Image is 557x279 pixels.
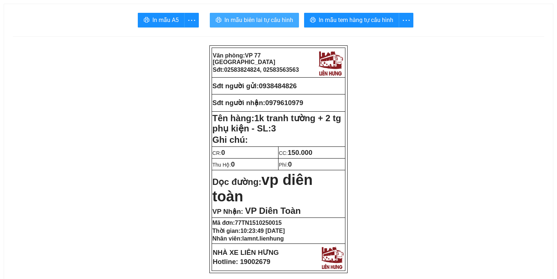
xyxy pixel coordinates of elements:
[212,82,259,90] strong: Sđt người gửi:
[212,220,282,226] strong: Mã đơn:
[265,99,303,107] span: 0979610979
[235,220,282,226] span: 77TN1510250015
[304,13,399,27] button: printerIn mẫu tem hàng tự cấu hình
[213,52,275,65] span: VP 77 [GEOGRAPHIC_DATA]
[399,16,413,25] span: more
[224,15,293,25] span: In mẫu biên lai tự cấu hình
[245,206,300,216] span: VP Diên Toàn
[288,149,312,156] span: 150.000
[213,249,279,256] strong: NHÀ XE LIÊN HƯNG
[231,160,235,168] span: 0
[279,162,292,168] span: Phí:
[319,245,345,270] img: logo
[221,149,225,156] span: 0
[399,13,413,27] button: more
[212,99,265,107] strong: Sđt người nhận:
[319,15,393,25] span: In mẫu tem hàng tự cấu hình
[279,150,312,156] span: CC:
[212,208,243,215] span: VP Nhận:
[212,162,235,168] span: Thu Hộ:
[213,258,270,265] strong: Hotline: 19002679
[212,228,285,234] strong: Thời gian:
[216,17,221,24] span: printer
[212,113,341,133] span: 1k tranh tường + 2 tg phụ kiện - SL:
[210,13,299,27] button: printerIn mẫu biên lai tự cấu hình
[242,235,284,242] span: lamnt.lienhung
[212,235,284,242] strong: Nhân viên:
[212,177,312,203] strong: Dọc đường:
[185,16,198,25] span: more
[152,15,179,25] span: In mẫu A5
[212,135,248,145] span: Ghi chú:
[212,172,312,204] span: vp diên toàn
[213,67,299,73] strong: Sđt:
[213,52,275,65] strong: Văn phòng:
[184,13,199,27] button: more
[317,49,344,77] img: logo
[240,228,285,234] span: 10:23:49 [DATE]
[144,17,149,24] span: printer
[138,13,185,27] button: printerIn mẫu A5
[212,150,225,156] span: CR:
[288,160,292,168] span: 0
[310,17,316,24] span: printer
[212,113,341,133] strong: Tên hàng:
[259,82,297,90] span: 0938484826
[224,67,299,73] span: 02583824824, 02583563563
[271,123,276,133] span: 3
